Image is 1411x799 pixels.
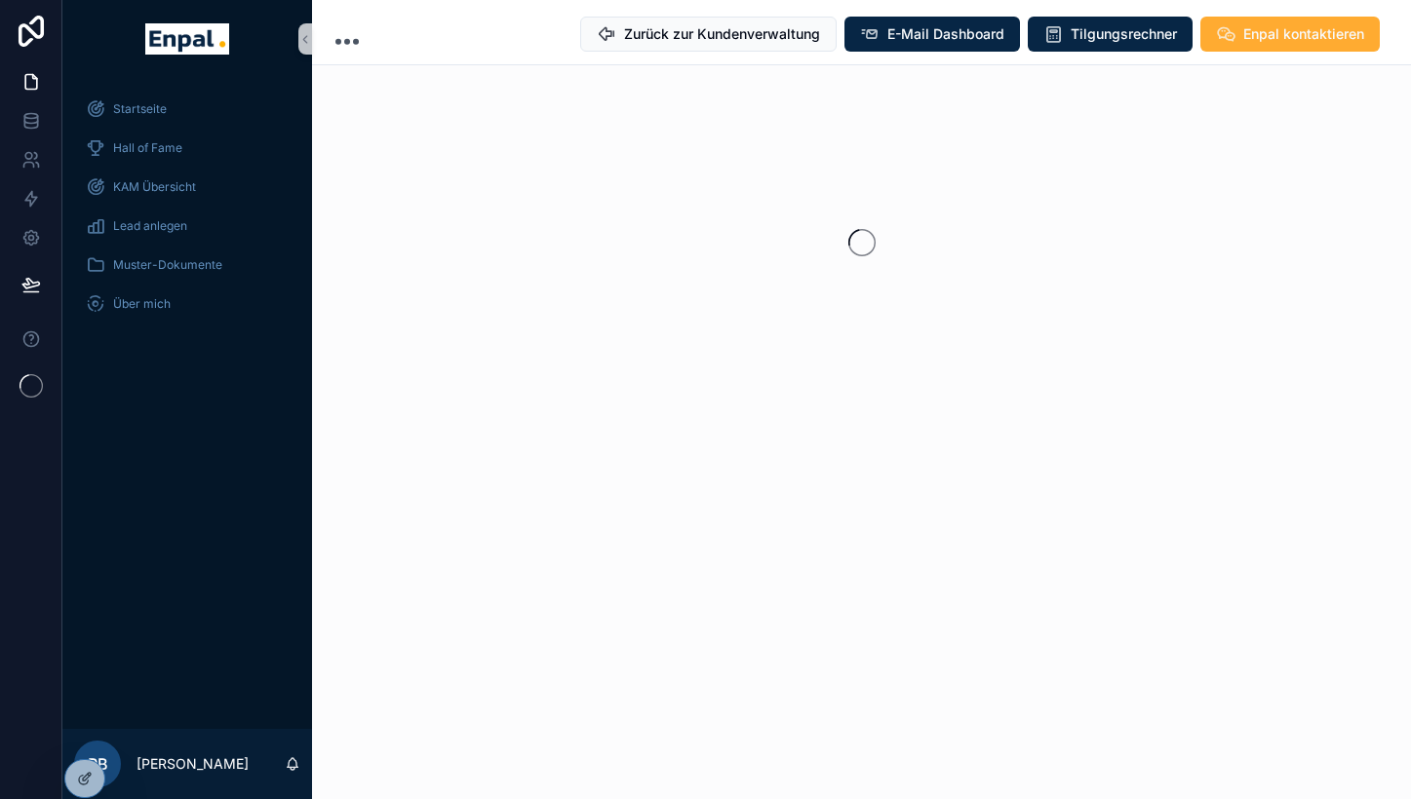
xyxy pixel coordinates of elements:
[145,23,228,55] img: App logo
[74,170,300,205] a: KAM Übersicht
[62,78,312,347] div: scrollable content
[113,140,182,156] span: Hall of Fame
[887,24,1004,44] span: E-Mail Dashboard
[1028,17,1193,52] button: Tilgungsrechner
[844,17,1020,52] button: E-Mail Dashboard
[1243,24,1364,44] span: Enpal kontaktieren
[113,296,171,312] span: Über mich
[74,286,300,322] a: Über mich
[1071,24,1177,44] span: Tilgungsrechner
[113,257,222,273] span: Muster-Dokumente
[137,754,249,774] p: [PERSON_NAME]
[74,247,300,283] a: Muster-Dokumente
[624,24,820,44] span: Zurück zur Kundenverwaltung
[74,92,300,127] a: Startseite
[580,17,837,52] button: Zurück zur Kundenverwaltung
[113,218,187,234] span: Lead anlegen
[88,752,108,776] span: PB
[113,179,196,195] span: KAM Übersicht
[74,209,300,244] a: Lead anlegen
[113,101,167,117] span: Startseite
[74,131,300,166] a: Hall of Fame
[1200,17,1380,52] button: Enpal kontaktieren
